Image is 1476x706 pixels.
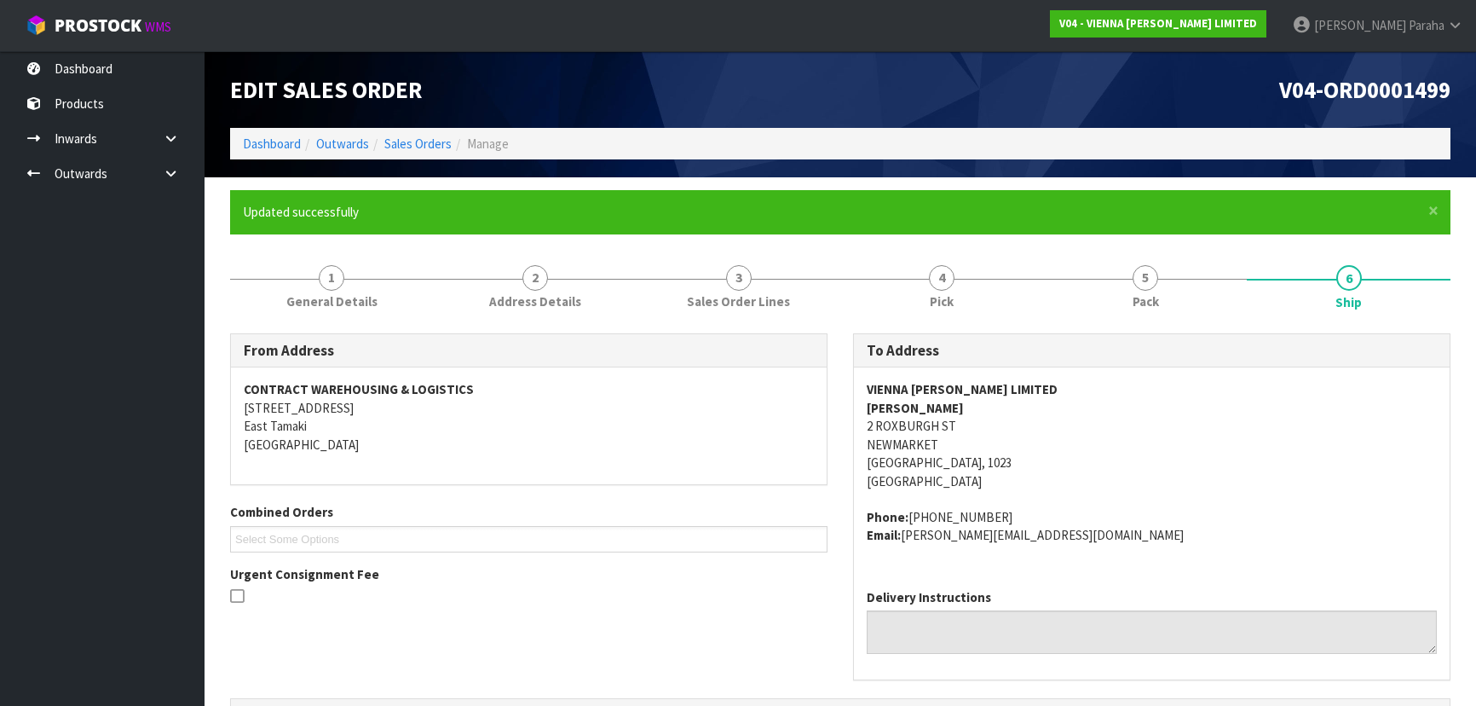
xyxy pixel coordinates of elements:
[1336,265,1362,291] span: 6
[230,503,333,521] label: Combined Orders
[867,380,1437,490] address: 2 ROXBURGH ST NEWMARKET [GEOGRAPHIC_DATA], 1023 [GEOGRAPHIC_DATA]
[867,381,1058,397] strong: VIENNA [PERSON_NAME] LIMITED
[145,19,171,35] small: WMS
[230,565,379,583] label: Urgent Consignment Fee
[867,508,1437,545] address: [PHONE_NUMBER] [PERSON_NAME][EMAIL_ADDRESS][DOMAIN_NAME]
[230,75,422,104] span: Edit Sales Order
[867,588,991,606] label: Delivery Instructions
[467,136,509,152] span: Manage
[1059,16,1257,31] strong: V04 - VIENNA [PERSON_NAME] LIMITED
[867,400,964,416] strong: [PERSON_NAME]
[319,265,344,291] span: 1
[1279,75,1450,104] span: V04-ORD0001499
[1335,293,1362,311] span: Ship
[1050,10,1266,38] a: V04 - VIENNA [PERSON_NAME] LIMITED
[26,14,47,36] img: cube-alt.png
[244,343,814,359] h3: From Address
[867,527,901,543] strong: email
[1133,265,1158,291] span: 5
[522,265,548,291] span: 2
[687,292,790,310] span: Sales Order Lines
[1314,17,1406,33] span: [PERSON_NAME]
[286,292,378,310] span: General Details
[867,343,1437,359] h3: To Address
[726,265,752,291] span: 3
[929,265,954,291] span: 4
[243,136,301,152] a: Dashboard
[1409,17,1444,33] span: Paraha
[243,204,359,220] span: Updated successfully
[1133,292,1159,310] span: Pack
[316,136,369,152] a: Outwards
[55,14,141,37] span: ProStock
[930,292,954,310] span: Pick
[244,380,814,454] address: [STREET_ADDRESS] East Tamaki [GEOGRAPHIC_DATA]
[384,136,452,152] a: Sales Orders
[1428,199,1439,223] span: ×
[244,381,474,397] strong: CONTRACT WAREHOUSING & LOGISTICS
[489,292,581,310] span: Address Details
[867,509,908,525] strong: phone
